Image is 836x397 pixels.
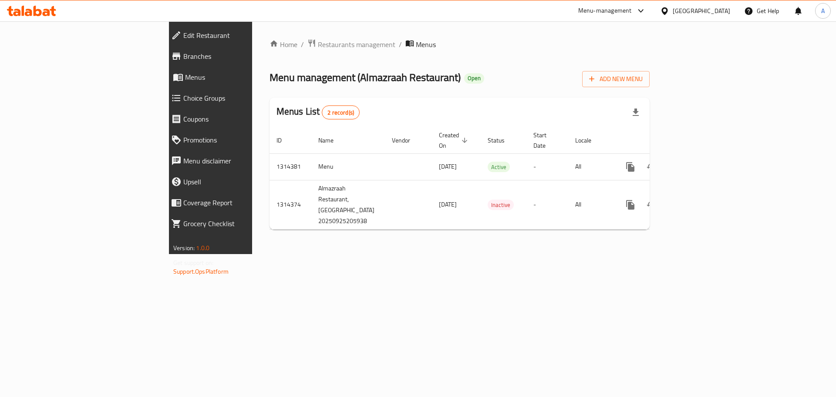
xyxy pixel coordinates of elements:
[270,68,461,87] span: Menu management ( Almazraah Restaurant )
[196,242,209,254] span: 1.0.0
[318,135,345,146] span: Name
[173,242,195,254] span: Version:
[276,135,293,146] span: ID
[322,109,359,117] span: 2 record(s)
[164,129,309,150] a: Promotions
[613,127,711,154] th: Actions
[276,105,360,119] h2: Menus List
[164,213,309,234] a: Grocery Checklist
[641,156,662,177] button: Change Status
[620,156,641,177] button: more
[318,39,395,50] span: Restaurants management
[164,88,309,109] a: Choice Groups
[488,200,514,210] div: Inactive
[526,180,568,229] td: -
[183,30,302,41] span: Edit Restaurant
[183,156,302,166] span: Menu disclaimer
[322,105,360,119] div: Total records count
[488,200,514,210] span: Inactive
[673,6,730,16] div: [GEOGRAPHIC_DATA]
[568,180,613,229] td: All
[185,72,302,82] span: Menus
[164,171,309,192] a: Upsell
[173,257,213,268] span: Get support on:
[620,194,641,215] button: more
[307,39,395,50] a: Restaurants management
[399,39,402,50] li: /
[183,93,302,103] span: Choice Groups
[439,161,457,172] span: [DATE]
[533,130,558,151] span: Start Date
[270,39,650,50] nav: breadcrumb
[392,135,421,146] span: Vendor
[568,153,613,180] td: All
[311,153,385,180] td: Menu
[439,130,470,151] span: Created On
[173,266,229,277] a: Support.OpsPlatform
[270,127,711,230] table: enhanced table
[164,192,309,213] a: Coverage Report
[164,150,309,171] a: Menu disclaimer
[183,51,302,61] span: Branches
[526,153,568,180] td: -
[464,73,484,84] div: Open
[464,75,484,82] span: Open
[164,109,309,129] a: Coupons
[578,6,632,16] div: Menu-management
[183,114,302,124] span: Coupons
[311,180,385,229] td: Almazraah Restaurant,[GEOGRAPHIC_DATA] 20250925205938
[164,67,309,88] a: Menus
[183,176,302,187] span: Upsell
[641,194,662,215] button: Change Status
[625,102,646,123] div: Export file
[183,218,302,229] span: Grocery Checklist
[183,135,302,145] span: Promotions
[439,199,457,210] span: [DATE]
[416,39,436,50] span: Menus
[575,135,603,146] span: Locale
[488,135,516,146] span: Status
[183,197,302,208] span: Coverage Report
[488,162,510,172] span: Active
[164,25,309,46] a: Edit Restaurant
[582,71,650,87] button: Add New Menu
[164,46,309,67] a: Branches
[589,74,643,85] span: Add New Menu
[821,6,825,16] span: A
